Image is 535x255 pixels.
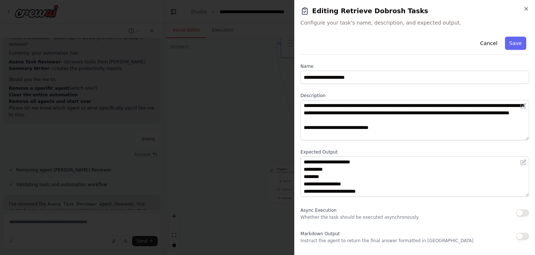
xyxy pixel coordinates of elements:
[505,37,526,50] button: Save
[300,208,336,213] span: Async Execution
[300,93,529,99] label: Description
[300,214,419,220] p: Whether the task should be executed asynchronously.
[300,6,529,16] h2: Editing Retrieve Dobrosh Tasks
[519,101,528,110] button: Open in editor
[300,19,529,26] span: Configure your task's name, description, and expected output.
[476,37,502,50] button: Cancel
[300,231,340,236] span: Markdown Output
[300,149,529,155] label: Expected Output
[300,238,474,244] p: Instruct the agent to return the final answer formatted in [GEOGRAPHIC_DATA]
[519,158,528,167] button: Open in editor
[300,63,529,69] label: Name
